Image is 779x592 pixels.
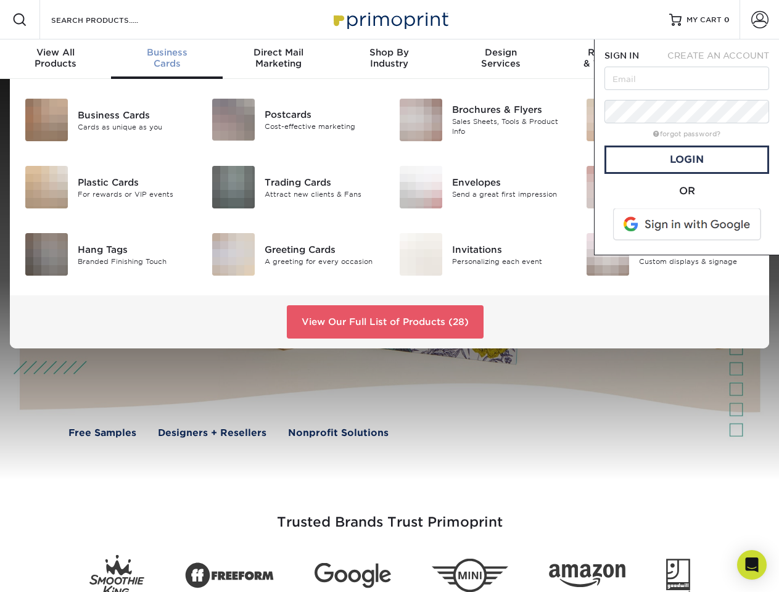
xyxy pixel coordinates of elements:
[223,47,334,69] div: Marketing
[604,184,769,199] div: OR
[50,12,170,27] input: SEARCH PRODUCTS.....
[737,550,767,580] div: Open Intercom Messenger
[445,47,556,58] span: Design
[287,305,484,339] a: View Our Full List of Products (28)
[111,47,222,69] div: Cards
[334,39,445,79] a: Shop ByIndustry
[29,485,751,545] h3: Trusted Brands Trust Primoprint
[315,563,391,588] img: Google
[328,6,451,33] img: Primoprint
[686,15,722,25] span: MY CART
[666,559,690,592] img: Goodwill
[653,130,720,138] a: forgot password?
[111,39,222,79] a: BusinessCards
[604,67,769,90] input: Email
[334,47,445,58] span: Shop By
[556,47,667,58] span: Resources
[556,47,667,69] div: & Templates
[334,47,445,69] div: Industry
[604,51,639,60] span: SIGN IN
[724,15,730,24] span: 0
[445,39,556,79] a: DesignServices
[223,47,334,58] span: Direct Mail
[111,47,222,58] span: Business
[667,51,769,60] span: CREATE AN ACCOUNT
[223,39,334,79] a: Direct MailMarketing
[556,39,667,79] a: Resources& Templates
[3,554,105,588] iframe: Google Customer Reviews
[549,564,625,588] img: Amazon
[604,146,769,174] a: Login
[445,47,556,69] div: Services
